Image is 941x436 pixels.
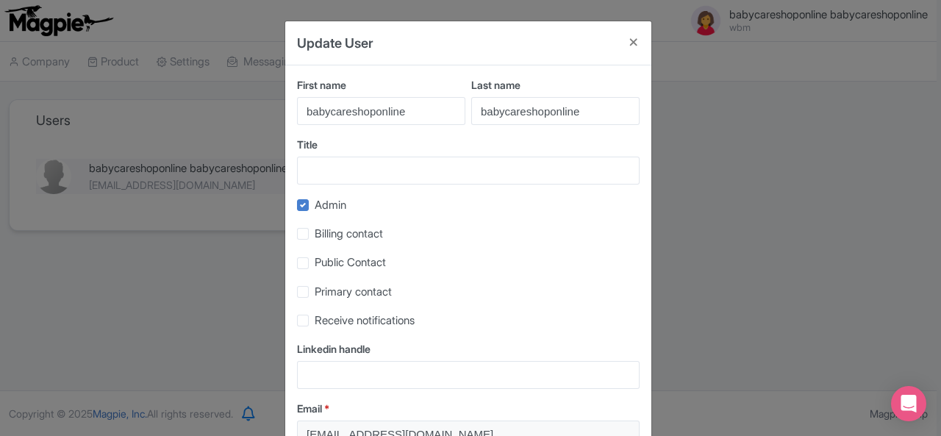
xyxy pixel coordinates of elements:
[297,402,322,415] span: Email
[297,33,373,53] h4: Update User
[891,386,926,421] div: Open Intercom Messenger
[471,79,520,91] span: Last name
[297,343,371,355] span: Linkedin handle
[315,198,346,212] span: Admin
[315,255,386,269] span: Public Contact
[315,226,383,240] span: Billing contact
[616,21,651,63] button: Close
[315,285,392,299] span: Primary contact
[297,79,346,91] span: First name
[315,313,415,327] span: Receive notifications
[297,138,318,151] span: Title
